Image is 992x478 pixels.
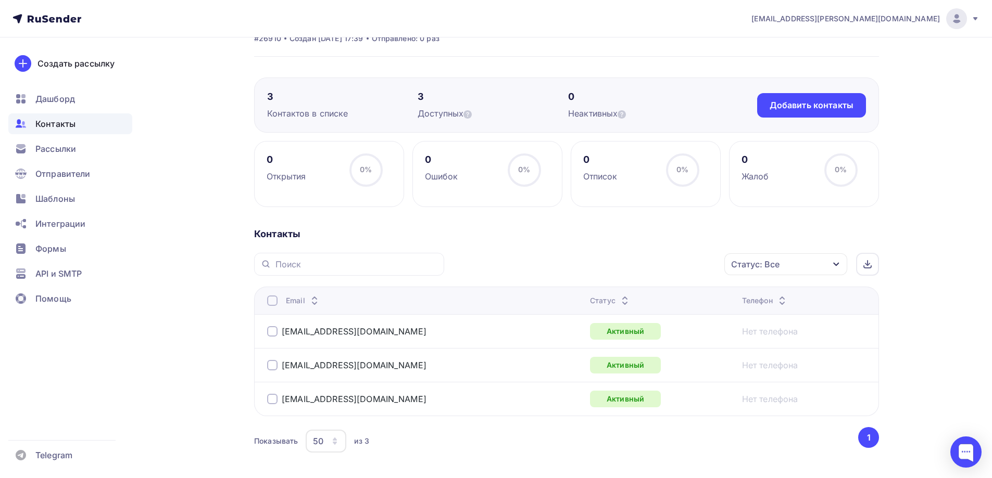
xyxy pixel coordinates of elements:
[590,391,661,407] div: Активный
[35,242,66,255] span: Формы
[35,267,82,280] span: API и SMTP
[742,393,798,405] a: Нет телефона
[282,326,426,337] a: [EMAIL_ADDRESS][DOMAIN_NAME]
[254,436,298,446] div: Показывать
[290,33,363,44] div: Создан [DATE] 17:39
[724,253,848,276] button: Статус: Все
[418,91,568,103] div: 3
[751,8,980,29] a: [EMAIL_ADDRESS][PERSON_NAME][DOMAIN_NAME]
[583,170,618,183] div: Отписок
[742,295,788,306] div: Телефон
[742,170,769,183] div: Жалоб
[583,153,618,166] div: 0
[35,449,72,461] span: Telegram
[568,107,719,120] div: Неактивных
[254,33,281,44] div: #26910
[857,427,880,448] ul: Pagination
[35,118,76,130] span: Контакты
[35,167,91,180] span: Отправители
[267,170,306,183] div: Открытия
[418,107,568,120] div: Доступных
[360,165,372,174] span: 0%
[267,91,418,103] div: 3
[518,165,530,174] span: 0%
[372,33,440,44] div: Отправлено: 0 раз
[35,192,75,205] span: Шаблоны
[354,436,369,446] div: из 3
[37,57,115,70] div: Создать рассылку
[568,91,719,103] div: 0
[8,188,132,209] a: Шаблоны
[590,295,631,306] div: Статус
[742,325,798,338] a: Нет телефона
[267,107,418,120] div: Контактов в списке
[8,138,132,159] a: Рассылки
[751,14,940,24] span: [EMAIL_ADDRESS][PERSON_NAME][DOMAIN_NAME]
[282,394,426,404] a: [EMAIL_ADDRESS][DOMAIN_NAME]
[676,165,688,174] span: 0%
[35,143,76,155] span: Рассылки
[313,435,323,447] div: 50
[275,259,438,270] input: Поиск
[835,165,847,174] span: 0%
[282,360,426,370] a: [EMAIL_ADDRESS][DOMAIN_NAME]
[425,153,458,166] div: 0
[254,228,879,240] div: Контакты
[425,170,458,183] div: Ошибок
[8,238,132,259] a: Формы
[8,163,132,184] a: Отправители
[742,153,769,166] div: 0
[770,99,853,111] div: Добавить контакты
[286,295,321,306] div: Email
[305,429,347,453] button: 50
[858,427,879,448] button: Go to page 1
[35,292,71,305] span: Помощь
[590,357,661,373] div: Активный
[8,113,132,134] a: Контакты
[742,359,798,371] a: Нет телефона
[35,217,85,230] span: Интеграции
[731,258,780,270] div: Статус: Все
[8,88,132,109] a: Дашборд
[590,323,661,340] div: Активный
[35,93,75,105] span: Дашборд
[267,153,306,166] div: 0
